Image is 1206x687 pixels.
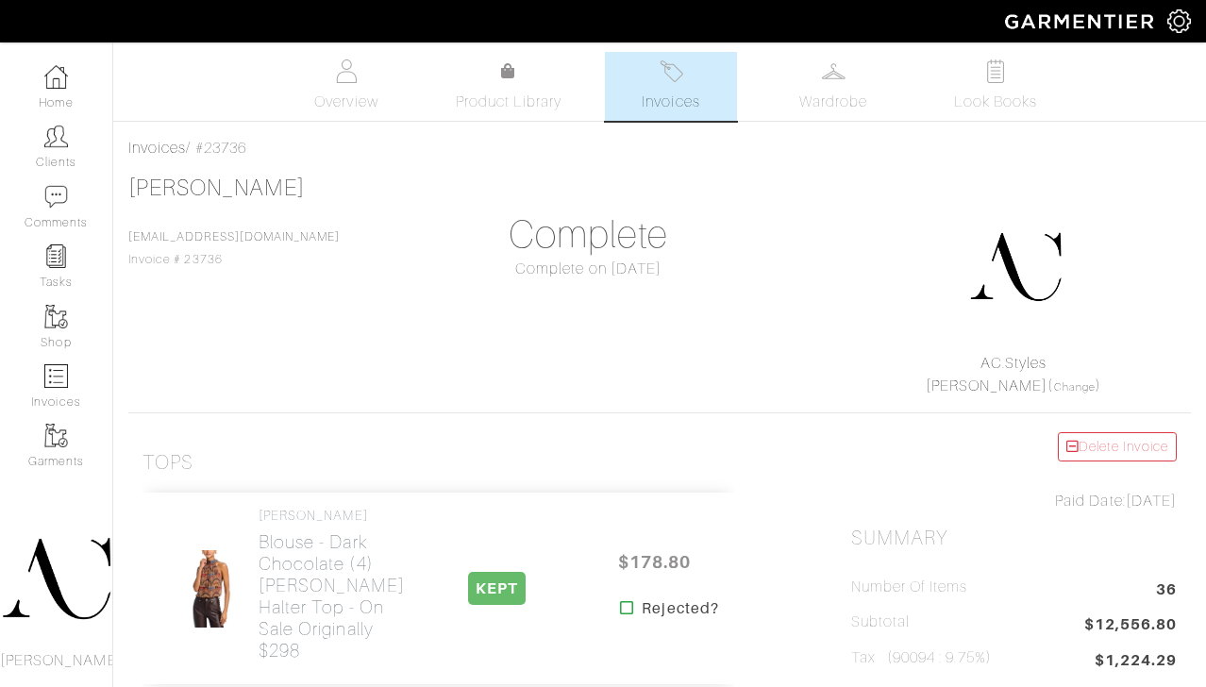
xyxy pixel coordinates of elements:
a: Delete Invoice [1058,432,1177,461]
span: $178.80 [597,542,711,582]
span: Look Books [954,91,1038,113]
img: DupYt8CPKc6sZyAt3svX5Z74.png [968,220,1063,314]
a: Invoices [128,140,186,157]
span: Overview [314,91,377,113]
div: ( ) [859,352,1168,397]
img: orders-27d20c2124de7fd6de4e0e44c1d41de31381a507db9b33961299e4e07d508b8c.svg [660,59,683,83]
img: clients-icon-6bae9207a08558b7cb47a8932f037763ab4055f8c8b6bfacd5dc20c3e0201464.png [44,125,68,148]
span: Invoices [642,91,699,113]
a: AC.Styles [980,355,1047,372]
img: wardrobe-487a4870c1b7c33e795ec22d11cfc2ed9d08956e64fb3008fe2437562e282088.svg [822,59,846,83]
a: Change [1054,381,1096,393]
img: reminder-icon-8004d30b9f0a5d33ae49ab947aed9ed385cf756f9e5892f1edd6e32f2345188e.png [44,244,68,268]
a: [PERSON_NAME] [926,377,1048,394]
div: / #23736 [128,137,1191,159]
h2: Summary [851,527,1177,550]
span: $1,224.29 [1095,649,1177,672]
img: basicinfo-40fd8af6dae0f16599ec9e87c0ef1c0a1fdea2edbe929e3d69a839185d80c458.svg [335,59,359,83]
h1: Complete [426,212,751,258]
img: garmentier-logo-header-white-b43fb05a5012e4ada735d5af1a66efaba907eab6374d6393d1fbf88cb4ef424d.png [996,5,1167,38]
h5: Subtotal [851,613,910,631]
div: Complete on [DATE] [426,258,751,280]
img: gear-icon-white-bd11855cb880d31180b6d7d6211b90ccbf57a29d726f0c71d8c61bd08dd39cc2.png [1167,9,1191,33]
h4: [PERSON_NAME] [259,508,405,524]
span: Invoice # 23736 [128,230,340,266]
img: comment-icon-a0a6a9ef722e966f86d9cbdc48e553b5cf19dbc54f86b18d962a5391bc8f6eb6.png [44,185,68,209]
a: Wardrobe [767,52,899,121]
img: orders-icon-0abe47150d42831381b5fb84f609e132dff9fe21cb692f30cb5eec754e2cba89.png [44,364,68,388]
span: Paid Date: [1055,493,1126,510]
img: todo-9ac3debb85659649dc8f770b8b6100bb5dab4b48dedcbae339e5042a72dfd3cc.svg [984,59,1008,83]
span: 36 [1156,578,1177,604]
a: [PERSON_NAME] Blouse - Dark Chocolate (4)[PERSON_NAME] Halter Top - On sale originally $298 [259,508,405,662]
h2: Blouse - Dark Chocolate (4) [PERSON_NAME] Halter Top - On sale originally $298 [259,531,405,662]
a: [EMAIL_ADDRESS][DOMAIN_NAME] [128,230,340,243]
img: dashboard-icon-dbcd8f5a0b271acd01030246c82b418ddd0df26cd7fceb0bd07c9910d44c42f6.png [44,65,68,89]
h3: Tops [142,451,193,475]
span: $12,556.80 [1084,613,1178,639]
div: [DATE] [851,490,1177,512]
a: Look Books [930,52,1062,121]
a: Invoices [605,52,737,121]
h5: Number of Items [851,578,968,596]
a: Product Library [443,60,575,113]
a: [PERSON_NAME] [128,176,305,200]
span: KEPT [468,572,526,605]
img: garments-icon-b7da505a4dc4fd61783c78ac3ca0ef83fa9d6f193b1c9dc38574b1d14d53ca28.png [44,305,68,328]
img: NUv6H53DjS8C67EYQA6fexia [179,549,243,628]
img: garments-icon-b7da505a4dc4fd61783c78ac3ca0ef83fa9d6f193b1c9dc38574b1d14d53ca28.png [44,424,68,447]
span: Wardrobe [799,91,867,113]
a: Overview [280,52,412,121]
strong: Rejected? [642,597,718,620]
h5: Tax (90094 : 9.75%) [851,649,992,667]
span: Product Library [456,91,562,113]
